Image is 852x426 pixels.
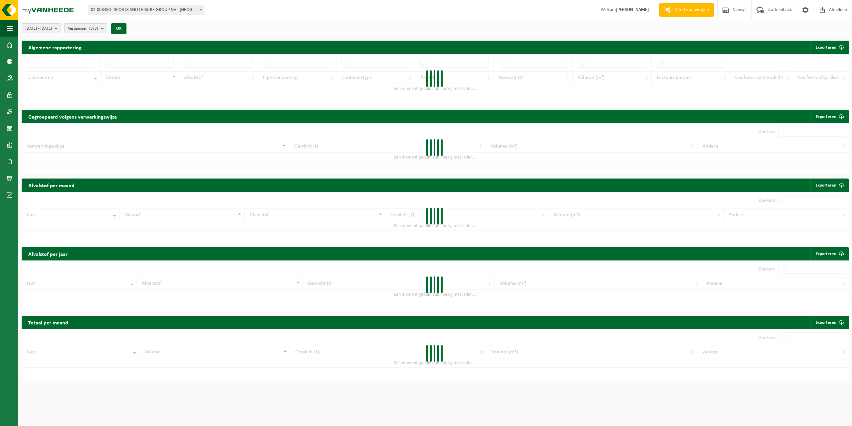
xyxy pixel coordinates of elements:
[64,23,107,33] button: Vestigingen(3/3)
[810,316,848,329] a: Exporteren
[22,316,75,329] h2: Totaal per maand
[22,110,123,123] h2: Gegroepeerd volgens verwerkingswijze
[616,7,649,12] strong: [PERSON_NAME]
[810,179,848,192] a: Exporteren
[22,247,74,260] h2: Afvalstof per jaar
[659,3,714,17] a: Offerte aanvragen
[89,26,98,31] count: (3/3)
[810,247,848,260] a: Exporteren
[25,24,52,34] span: [DATE] - [DATE]
[22,23,61,33] button: [DATE] - [DATE]
[673,7,711,13] span: Offerte aanvragen
[88,5,204,15] span: 02-008480 - SPORTS AND LEISURE GROUP NV - SINT-NIKLAAS
[810,41,848,54] button: Exporteren
[810,110,848,123] a: Exporteren
[22,179,81,192] h2: Afvalstof per maand
[68,24,98,34] span: Vestigingen
[111,23,126,34] button: OK
[22,41,88,54] h2: Algemene rapportering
